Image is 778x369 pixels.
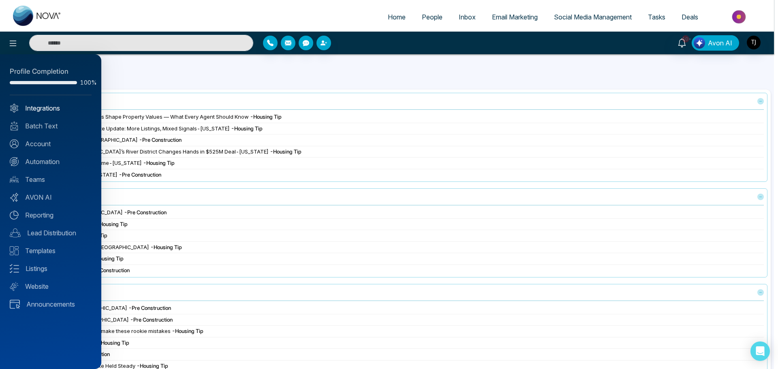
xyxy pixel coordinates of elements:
img: Integrated.svg [10,104,19,113]
img: announcements.svg [10,300,20,309]
img: Account.svg [10,139,19,148]
a: Reporting [10,210,92,220]
a: AVON AI [10,192,92,202]
span: 100% [80,80,92,85]
a: Automation [10,157,92,166]
img: Listings.svg [10,264,19,273]
a: Announcements [10,299,92,309]
img: batch_text_white.png [10,122,19,130]
a: Website [10,282,92,291]
div: Open Intercom Messenger [750,341,770,361]
img: Templates.svg [10,246,19,255]
a: Account [10,139,92,149]
div: Profile Completion [10,66,92,77]
a: Batch Text [10,121,92,131]
img: Avon-AI.svg [10,193,19,202]
a: Teams [10,175,92,184]
a: Templates [10,246,92,256]
img: team.svg [10,175,19,184]
img: Lead-dist.svg [10,228,21,237]
a: Lead Distribution [10,228,92,238]
img: Automation.svg [10,157,19,166]
a: Integrations [10,103,92,113]
img: Reporting.svg [10,211,19,220]
img: Website.svg [10,282,19,291]
a: Listings [10,264,92,273]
